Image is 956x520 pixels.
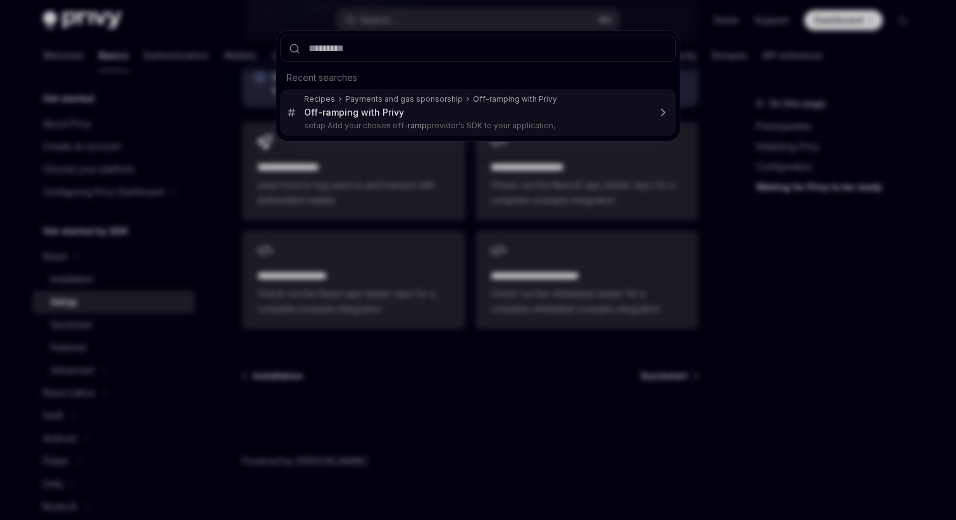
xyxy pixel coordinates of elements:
[286,71,357,84] span: Recent searches
[304,121,649,131] p: setup Add your chosen off- provider's SDK to your application,
[473,94,557,104] div: Off-ramping with Privy
[345,94,463,104] div: Payments and gas sponsorship
[322,107,345,118] b: ramp
[304,94,335,104] div: Recipes
[408,121,427,130] b: ramp
[304,107,404,118] div: Off- ing with Privy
